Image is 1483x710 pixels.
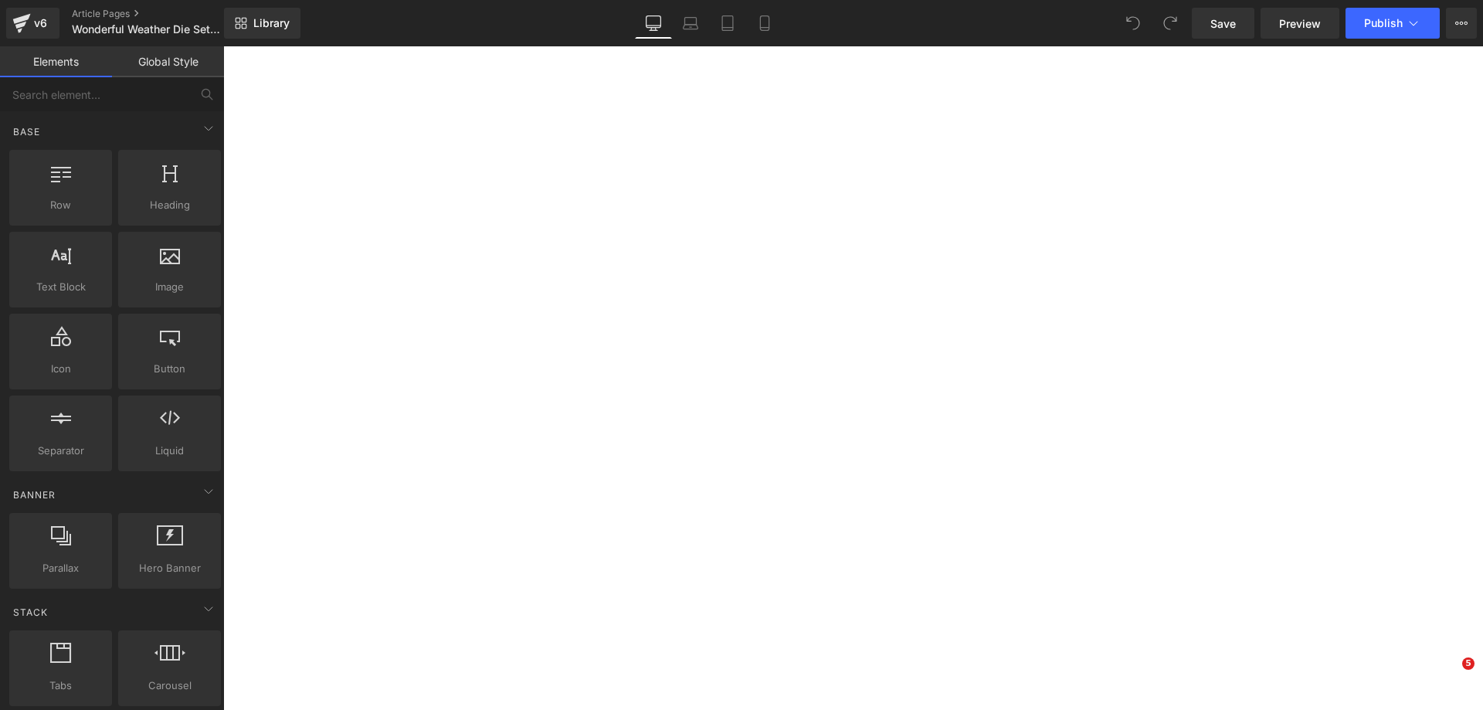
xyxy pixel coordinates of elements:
span: 5 [1462,657,1475,670]
span: Publish [1364,17,1403,29]
span: Banner [12,487,57,502]
span: Base [12,124,42,139]
span: Carousel [123,678,216,694]
a: Global Style [112,46,224,77]
span: Wonderful Weather Die Set Collection [72,23,220,36]
a: Article Pages [72,8,249,20]
span: Button [123,361,216,377]
span: Separator [14,443,107,459]
a: Tablet [709,8,746,39]
span: Row [14,197,107,213]
a: New Library [224,8,300,39]
span: Save [1210,15,1236,32]
span: Library [253,16,290,30]
a: Laptop [672,8,709,39]
a: Mobile [746,8,783,39]
span: Heading [123,197,216,213]
a: Preview [1261,8,1339,39]
button: Undo [1118,8,1149,39]
span: Hero Banner [123,560,216,576]
a: Desktop [635,8,672,39]
span: Liquid [123,443,216,459]
a: v6 [6,8,59,39]
span: Tabs [14,678,107,694]
button: Redo [1155,8,1186,39]
span: Image [123,279,216,295]
button: More [1446,8,1477,39]
span: Preview [1279,15,1321,32]
span: Icon [14,361,107,377]
button: Publish [1346,8,1440,39]
span: Text Block [14,279,107,295]
span: Stack [12,605,49,620]
span: Parallax [14,560,107,576]
iframe: Intercom live chat [1430,657,1468,695]
div: v6 [31,13,50,33]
